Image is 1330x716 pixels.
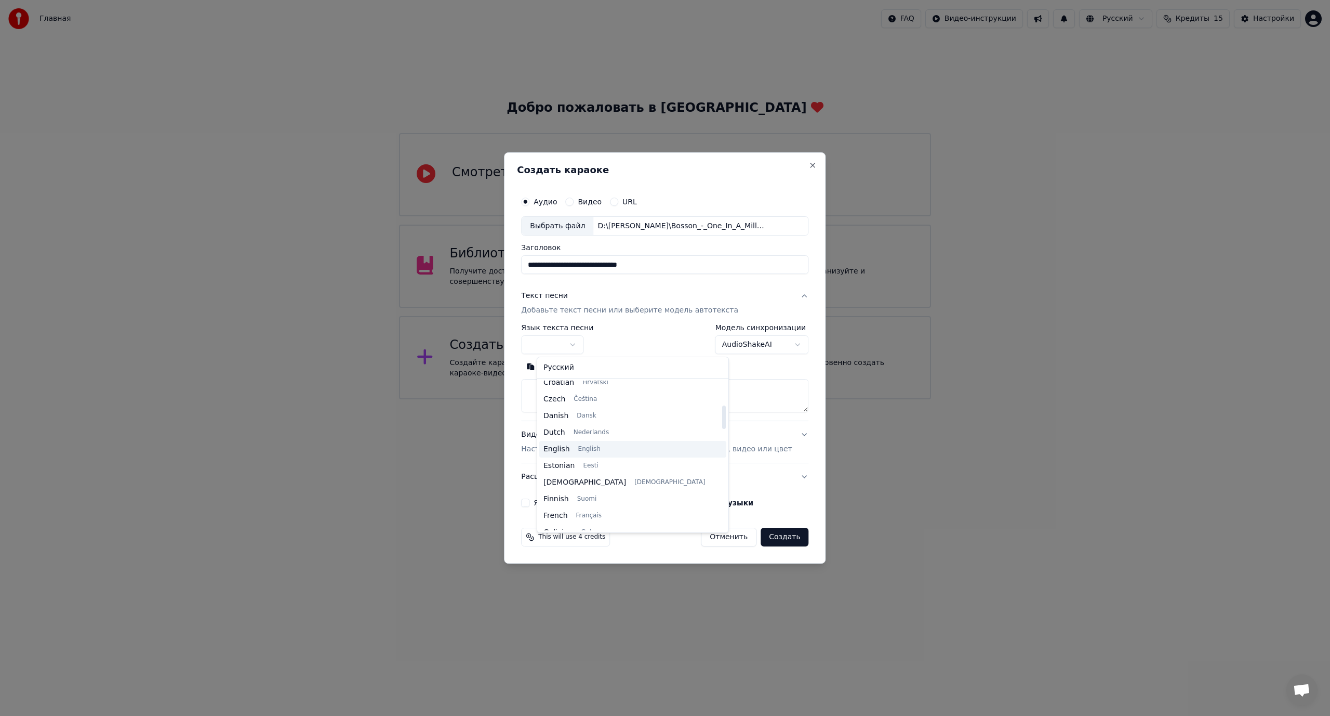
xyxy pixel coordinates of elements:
span: Danish [543,411,568,421]
span: Français [576,512,602,520]
span: Estonian [543,461,575,471]
span: Czech [543,394,565,405]
span: [DEMOGRAPHIC_DATA] [543,477,626,488]
span: English [543,444,570,454]
span: Nederlands [574,428,609,437]
span: Čeština [574,395,597,403]
span: Galego [581,528,603,537]
span: Suomi [577,495,597,503]
span: Dutch [543,427,565,438]
span: Galician [543,527,573,538]
span: Hrvatski [582,379,608,387]
span: Finnish [543,494,569,504]
span: Eesti [583,462,598,470]
span: Croatian [543,377,574,388]
span: Dansk [577,412,596,420]
span: English [578,445,601,453]
span: French [543,511,568,521]
span: Русский [543,362,574,373]
span: [DEMOGRAPHIC_DATA] [634,478,705,487]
